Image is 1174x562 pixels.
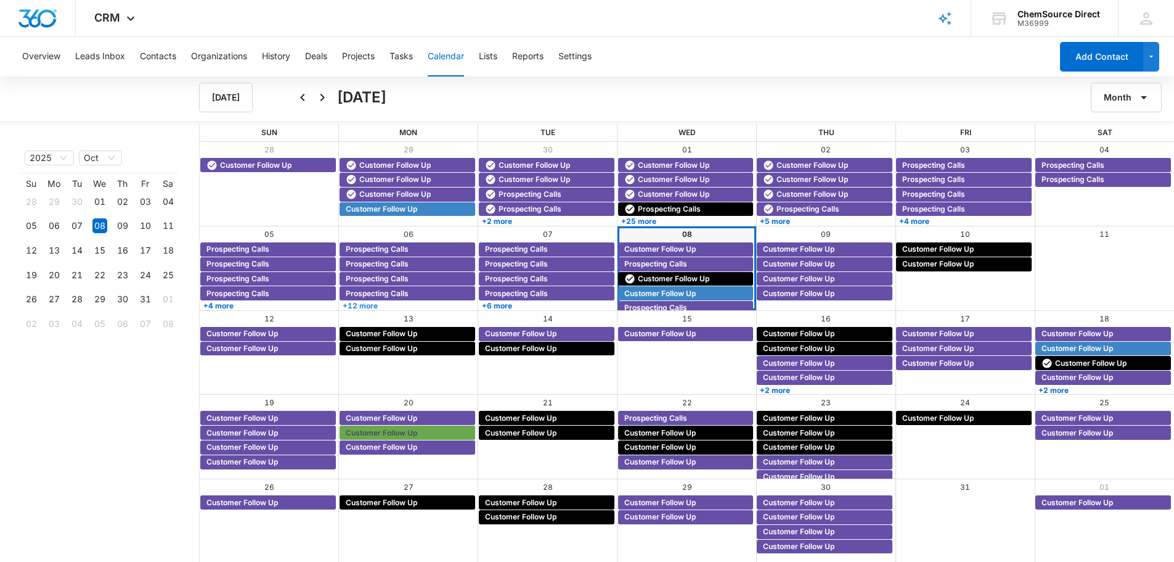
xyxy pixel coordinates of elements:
a: 11 [1099,229,1109,239]
div: 24 [138,268,153,283]
span: Customer Follow Up [206,343,278,354]
span: Customer Follow Up [499,160,570,171]
span: Customer Follow Up [359,174,431,185]
div: account name [1017,9,1100,19]
div: Customer Follow Up [203,343,333,354]
a: 28 [264,145,274,154]
td: 2025-10-23 [111,263,134,287]
span: Prospecting Calls [206,244,269,255]
span: Customer Follow Up [624,244,696,255]
div: 29 [47,194,62,209]
td: 2025-10-09 [111,214,134,239]
div: 09 [115,218,130,233]
div: Customer Follow Up [203,328,333,339]
td: 2025-10-29 [88,287,111,312]
span: Customer Follow Up [1042,372,1113,383]
a: 18 [1099,314,1109,323]
div: Customer Follow Up [760,328,889,339]
button: Back [293,88,312,107]
a: +2 more [757,386,892,395]
span: Customer Follow Up [1042,343,1113,354]
span: CRM [94,11,120,24]
a: 27 [404,482,414,492]
div: account id [1017,19,1100,28]
td: 2025-10-10 [134,214,157,239]
div: Customer Follow Up [899,343,1029,354]
span: Oct [84,151,117,165]
span: Prospecting Calls [485,273,548,284]
td: 2025-11-02 [20,312,43,336]
span: Sun [261,128,277,137]
div: Customer Follow Up [899,244,1029,255]
a: 23 [821,398,831,407]
div: Customer Follow Up [621,328,751,339]
td: 2025-10-22 [88,263,111,287]
a: 31 [960,482,970,492]
button: [DATE] [199,83,253,112]
span: Customer Follow Up [902,328,974,339]
span: Prospecting Calls [346,244,409,255]
div: Customer Follow Up [760,189,889,200]
div: Prospecting Calls [1038,174,1168,185]
div: Customer Follow Up [482,413,611,424]
td: 2025-10-15 [88,238,111,263]
span: Customer Follow Up [763,358,834,369]
div: 13 [47,243,62,258]
td: 2025-10-01 [88,189,111,214]
a: 04 [1099,145,1109,154]
td: 2025-10-14 [65,238,88,263]
span: Customer Follow Up [1042,328,1113,339]
a: 03 [960,145,970,154]
th: Mo [43,178,65,189]
a: +25 more [618,217,754,226]
span: Prospecting Calls [346,288,409,299]
span: Customer Follow Up [763,372,834,383]
td: 2025-10-04 [157,189,179,214]
span: Prospecting Calls [206,258,269,270]
a: +6 more [479,301,614,310]
div: Customer Follow Up [1038,343,1168,354]
div: Customer Follow Up [621,160,751,171]
span: Prospecting Calls [624,302,687,313]
button: Leads Inbox [75,37,125,76]
a: 07 [543,229,553,239]
td: 2025-10-26 [20,287,43,312]
span: Customer Follow Up [346,343,417,354]
div: Prospecting Calls [482,189,611,200]
a: 16 [821,314,831,323]
td: 2025-11-04 [65,312,88,336]
td: 2025-09-28 [20,189,43,214]
button: History [262,37,290,76]
a: 17 [960,314,970,323]
div: Prospecting Calls [482,273,611,284]
td: 2025-10-06 [43,214,65,239]
span: Prospecting Calls [777,204,839,215]
button: Month [1091,83,1162,112]
div: 03 [138,194,153,209]
span: Prospecting Calls [485,258,548,270]
div: Prospecting Calls [343,244,472,255]
div: Customer Follow Up [621,189,751,200]
span: Thu [818,128,834,137]
div: 15 [92,243,107,258]
span: Customer Follow Up [220,160,291,171]
span: Customer Follow Up [638,160,709,171]
div: 05 [24,218,39,233]
a: 10 [960,229,970,239]
div: Customer Follow Up [760,174,889,185]
a: 08 [682,229,692,239]
span: Prospecting Calls [499,204,561,215]
a: 13 [404,314,414,323]
div: Prospecting Calls [1038,160,1168,171]
div: Customer Follow Up [760,273,889,284]
a: 28 [543,482,553,492]
div: 06 [47,218,62,233]
div: Customer Follow Up [760,258,889,270]
button: Contacts [140,37,176,76]
td: 2025-10-13 [43,238,65,263]
div: Customer Follow Up [343,174,472,185]
div: 23 [115,268,130,283]
span: Customer Follow Up [763,328,834,339]
div: Customer Follow Up [343,204,472,215]
span: Customer Follow Up [485,343,556,354]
